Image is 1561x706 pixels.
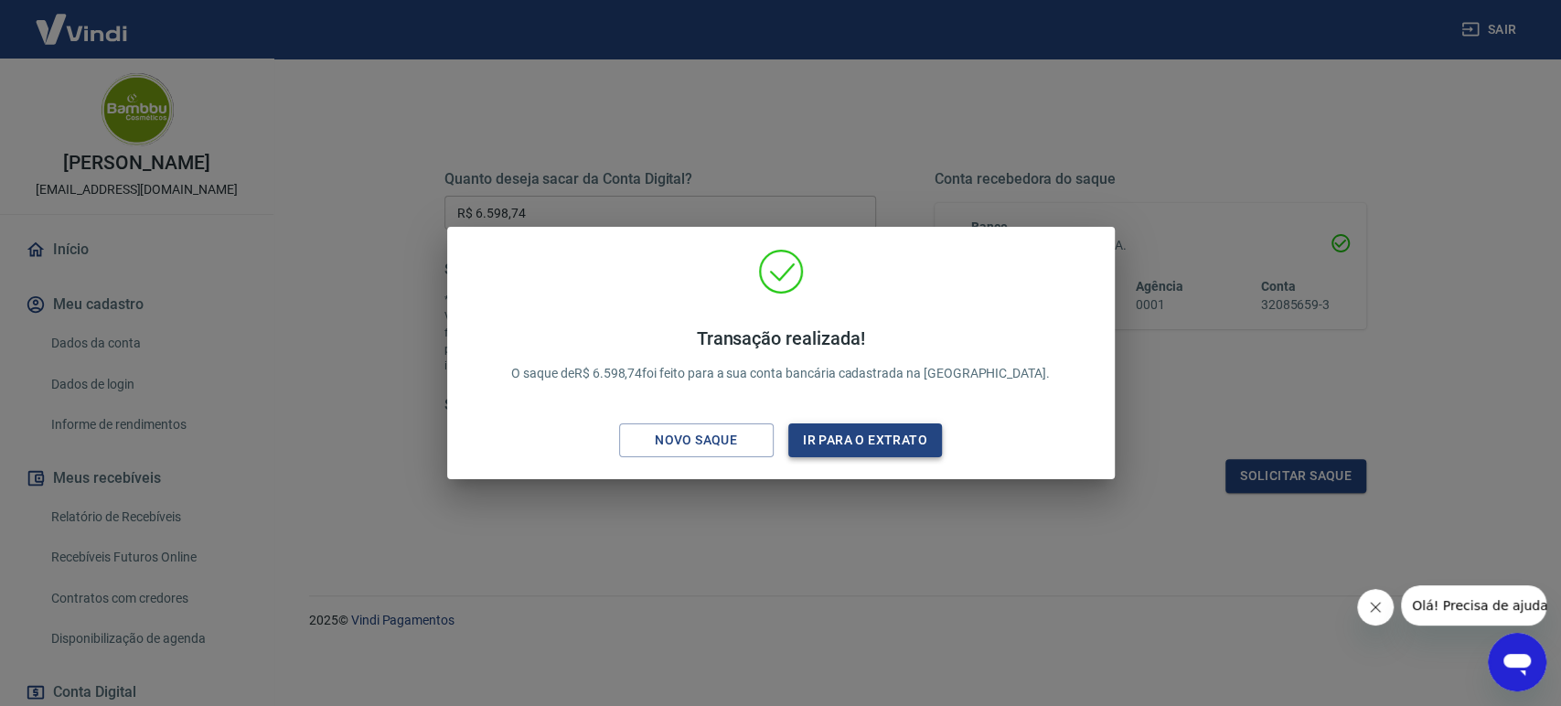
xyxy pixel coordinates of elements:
[11,13,154,27] span: Olá! Precisa de ajuda?
[633,429,759,452] div: Novo saque
[1357,589,1394,626] iframe: Fechar mensagem
[511,327,1050,349] h4: Transação realizada!
[1488,633,1546,691] iframe: Botão para abrir a janela de mensagens
[511,327,1050,383] p: O saque de R$ 6.598,74 foi feito para a sua conta bancária cadastrada na [GEOGRAPHIC_DATA].
[1401,585,1546,626] iframe: Mensagem da empresa
[619,423,774,457] button: Novo saque
[788,423,943,457] button: Ir para o extrato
